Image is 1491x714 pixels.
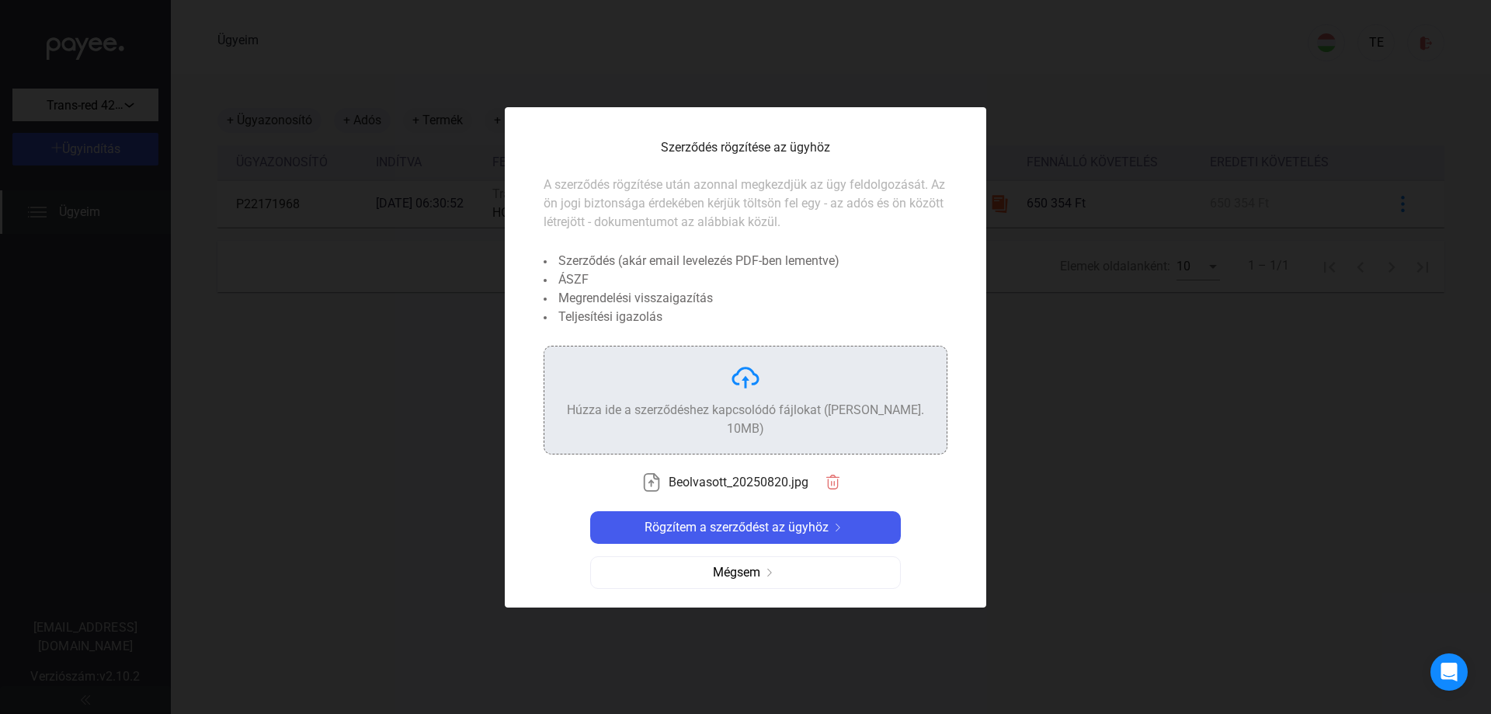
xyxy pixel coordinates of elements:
font: Mégsem [713,565,760,580]
font: Szerződés rögzítése az ügyhöz [661,140,830,155]
img: feltöltendő papír [642,473,661,492]
button: Rögzítem a szerződést az ügyhözjobbra nyíl-fehér [590,511,901,544]
font: Megrendelési visszaigazítás [558,291,713,305]
font: A szerződés rögzítése után azonnal megkezdjük az ügy feldolgozását. Az ön jogi biztonsága érdekéb... [544,177,945,229]
font: Teljesítési igazolás [558,309,662,324]
img: jobbra nyíl-szürke [760,569,779,576]
font: Húzza ide a szerződéshez kapcsolódó fájlokat ([PERSON_NAME]. 10MB) [567,402,924,436]
img: feltöltés-felhő [730,362,761,393]
img: jobbra nyíl-fehér [829,524,847,531]
div: Intercom Messenger megnyitása [1430,653,1468,691]
font: Szerződés (akár email levelezés PDF-ben lementve) [558,253,839,268]
font: ÁSZF [558,272,589,287]
button: szemétvörös [816,466,849,499]
font: Beolvasott_20250820.jpg [669,475,808,489]
img: szemétvörös [825,474,841,490]
font: Rögzítem a szerződést az ügyhöz [645,520,829,535]
button: Mégsemjobbra nyíl-szürke [590,556,901,589]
